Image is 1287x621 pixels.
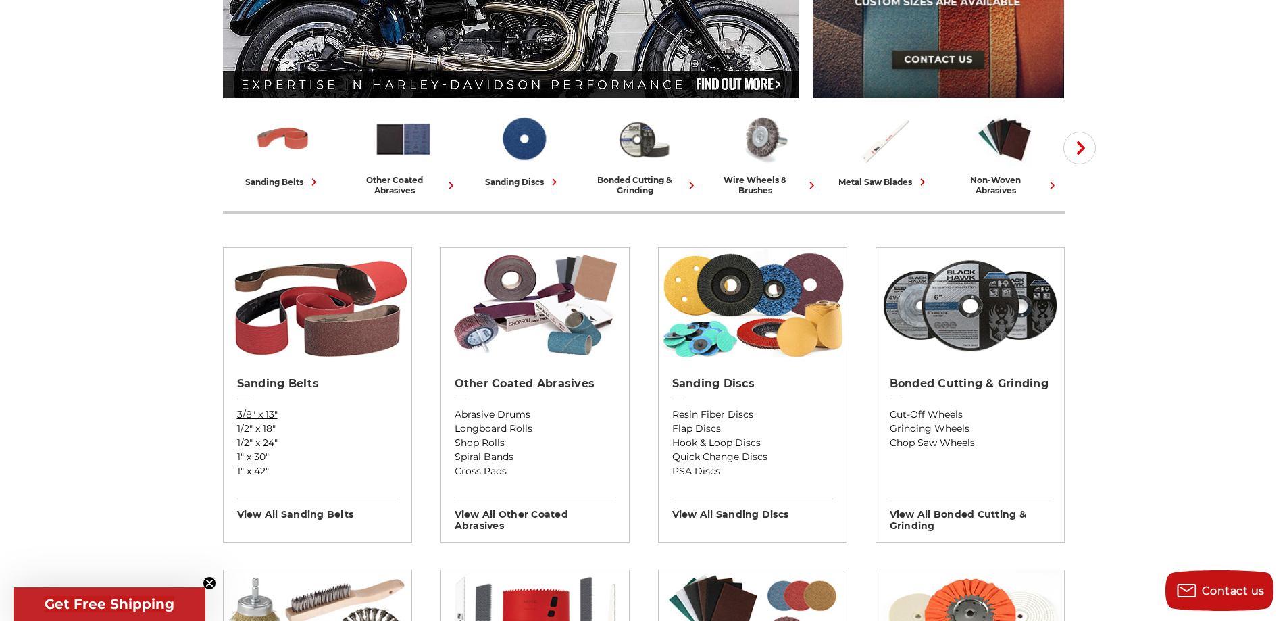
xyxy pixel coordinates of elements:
img: Sanding Belts [253,110,313,168]
a: sanding belts [228,110,338,189]
a: Spiral Bands [455,450,615,464]
div: other coated abrasives [349,175,458,195]
a: Cut-Off Wheels [890,407,1051,422]
h3: View All sanding belts [237,499,398,520]
h2: Other Coated Abrasives [455,377,615,391]
a: Abrasive Drums [455,407,615,422]
img: Other Coated Abrasives [441,248,629,363]
a: wire wheels & brushes [709,110,819,195]
h2: Sanding Belts [237,377,398,391]
a: Hook & Loop Discs [672,436,833,450]
button: Next [1063,132,1096,164]
h3: View All sanding discs [672,499,833,520]
a: PSA Discs [672,464,833,478]
img: Bonded Cutting & Grinding [876,248,1064,363]
div: sanding discs [485,175,561,189]
h3: View All bonded cutting & grinding [890,499,1051,532]
img: Other Coated Abrasives [374,110,433,168]
span: Get Free Shipping [45,596,174,612]
button: Close teaser [203,576,216,590]
a: Cross Pads [455,464,615,478]
span: Contact us [1202,585,1265,597]
a: 1/2" x 24" [237,436,398,450]
a: 1" x 42" [237,464,398,478]
div: bonded cutting & grinding [589,175,699,195]
a: bonded cutting & grinding [589,110,699,195]
div: sanding belts [245,175,321,189]
img: Sanding Belts [224,248,411,363]
a: Flap Discs [672,422,833,436]
div: metal saw blades [838,175,930,189]
a: Resin Fiber Discs [672,407,833,422]
a: sanding discs [469,110,578,189]
a: 3/8" x 13" [237,407,398,422]
h2: Sanding Discs [672,377,833,391]
a: non-woven abrasives [950,110,1059,195]
img: Wire Wheels & Brushes [734,110,794,168]
img: Non-woven Abrasives [975,110,1034,168]
a: 1" x 30" [237,450,398,464]
img: Sanding Discs [494,110,553,168]
img: Bonded Cutting & Grinding [614,110,674,168]
a: Quick Change Discs [672,450,833,464]
img: Sanding Discs [659,248,847,363]
a: Grinding Wheels [890,422,1051,436]
div: wire wheels & brushes [709,175,819,195]
a: 1/2" x 18" [237,422,398,436]
button: Contact us [1165,570,1273,611]
h2: Bonded Cutting & Grinding [890,377,1051,391]
a: Shop Rolls [455,436,615,450]
div: non-woven abrasives [950,175,1059,195]
a: Longboard Rolls [455,422,615,436]
img: Metal Saw Blades [855,110,914,168]
a: other coated abrasives [349,110,458,195]
h3: View All other coated abrasives [455,499,615,532]
a: Chop Saw Wheels [890,436,1051,450]
div: Get Free ShippingClose teaser [14,587,205,621]
a: metal saw blades [830,110,939,189]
